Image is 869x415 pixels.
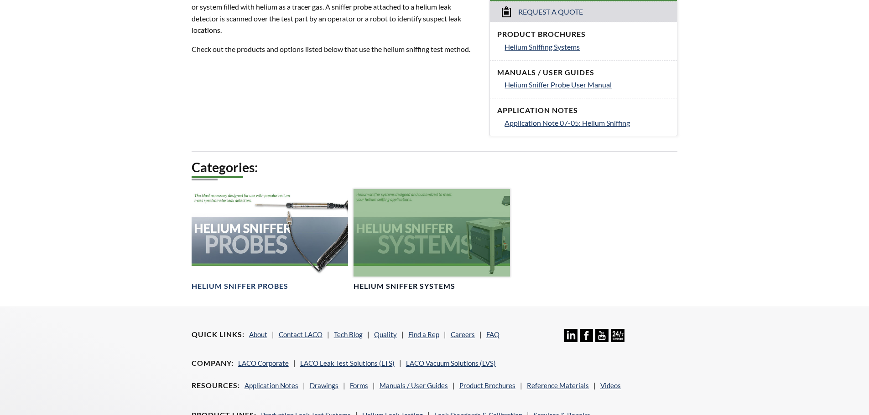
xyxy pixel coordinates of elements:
[279,330,323,338] a: Contact LACO
[505,118,630,127] span: Application Note 07-05: Helium Sniffing
[497,30,670,39] h4: Product Brochures
[459,381,515,389] a: Product Brochures
[486,330,500,338] a: FAQ
[380,381,448,389] a: Manuals / User Guides
[192,282,288,291] h4: Helium Sniffer Probes
[334,330,363,338] a: Tech Blog
[451,330,475,338] a: Careers
[600,381,621,389] a: Videos
[238,359,289,367] a: LACO Corporate
[310,381,338,389] a: Drawings
[505,80,612,89] span: Helium Sniffer Probe User Manual
[497,68,670,77] h4: Manuals / User Guides
[354,189,510,292] a: Helium Sniffer Systems headerHelium Sniffer Systems
[490,1,677,22] a: Request a Quote
[192,159,678,176] h2: Categories:
[611,329,624,342] img: 24/7 Support Icon
[354,282,455,291] h4: Helium Sniffer Systems
[505,41,670,53] a: Helium Sniffing Systems
[518,7,583,17] span: Request a Quote
[192,330,245,339] h4: Quick Links
[505,117,670,129] a: Application Note 07-05: Helium Sniffing
[408,330,439,338] a: Find a Rep
[192,43,479,55] p: Check out the products and options listed below that use the helium sniffing test method.
[192,189,348,292] a: Helium Sniffer Probe headerHelium Sniffer Probes
[192,381,240,390] h4: Resources
[192,359,234,368] h4: Company
[505,79,670,91] a: Helium Sniffer Probe User Manual
[374,330,397,338] a: Quality
[300,359,395,367] a: LACO Leak Test Solutions (LTS)
[350,381,368,389] a: Forms
[497,106,670,115] h4: Application Notes
[245,381,298,389] a: Application Notes
[249,330,267,338] a: About
[527,381,589,389] a: Reference Materials
[611,335,624,343] a: 24/7 Support
[406,359,496,367] a: LACO Vacuum Solutions (LVS)
[505,42,580,51] span: Helium Sniffing Systems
